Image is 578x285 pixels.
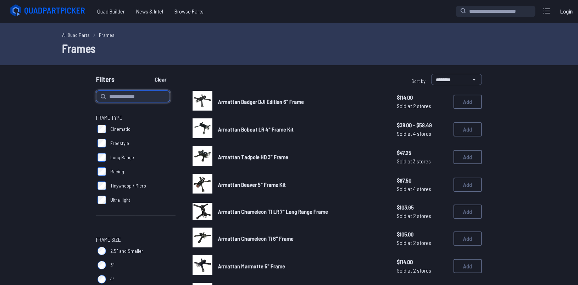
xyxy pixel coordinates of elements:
span: $103.95 [397,203,448,212]
input: Tinywhoop / Micro [98,181,106,190]
a: Armattan Bobcat LR 4" Frame Kit [218,125,385,134]
span: Sold at 4 stores [397,185,448,193]
span: Tinywhoop / Micro [110,182,146,189]
a: All Quad Parts [62,31,90,39]
span: Long Range [110,154,134,161]
img: image [193,146,212,166]
a: Browse Parts [169,4,209,18]
button: Add [454,150,482,164]
span: 3" [110,262,115,269]
input: Cinematic [98,125,106,133]
button: Add [454,231,482,246]
a: Login [558,4,575,18]
span: Ultra-light [110,196,130,203]
button: Add [454,259,482,273]
span: $39.00 - $58.49 [397,121,448,129]
span: Armattan Chameleon TI LR 7" Long Range Frame [218,208,328,215]
button: Add [454,95,482,109]
input: Racing [98,167,106,176]
img: image [193,91,212,111]
span: Armattan Marmotte 5" Frame [218,263,285,269]
a: Armattan Beaver 5" Frame Kit [218,180,385,189]
span: $114.00 [397,93,448,102]
button: Add [454,122,482,136]
span: Sold at 2 stores [397,239,448,247]
span: Armattan Chameleon Ti 6" Frame [218,235,294,242]
span: Sold at 2 stores [397,102,448,110]
span: Freestyle [110,140,129,147]
button: Add [454,178,482,192]
select: Sort by [431,74,482,85]
a: image [193,118,212,140]
h1: Frames [62,40,516,57]
button: Clear [149,74,172,85]
input: 2.5" and Smaller [98,247,106,255]
a: News & Intel [130,4,169,18]
img: image [193,203,212,220]
span: Armattan Badger DJI Edition 6" Frame [218,98,304,105]
a: image [193,146,212,168]
input: 4" [98,275,106,284]
input: Long Range [98,153,106,162]
img: image [193,255,212,275]
a: Armattan Marmotte 5" Frame [218,262,385,270]
input: Freestyle [98,139,106,147]
span: Sold at 2 stores [397,266,448,275]
a: Armattan Chameleon TI LR 7" Long Range Frame [218,207,385,216]
a: image [193,201,212,222]
span: 4" [110,276,114,283]
span: Armattan Beaver 5" Frame Kit [218,181,286,188]
span: $87.50 [397,176,448,185]
span: $47.25 [397,149,448,157]
a: Armattan Tadpole HD 3" Frame [218,153,385,161]
span: Sold at 4 stores [397,129,448,138]
a: Armattan Badger DJI Edition 6" Frame [218,97,385,106]
span: Racing [110,168,124,175]
span: Filters [96,74,115,88]
a: Quad Builder [91,4,130,18]
span: $105.00 [397,230,448,239]
span: Sold at 2 stores [397,212,448,220]
span: Cinematic [110,125,130,133]
span: Armattan Bobcat LR 4" Frame Kit [218,126,294,133]
span: 2.5" and Smaller [110,247,143,255]
span: Frame Type [96,113,122,122]
a: image [193,91,212,113]
span: Armattan Tadpole HD 3" Frame [218,153,288,160]
span: Sort by [411,78,426,84]
img: image [193,118,212,138]
input: Ultra-light [98,196,106,204]
button: Add [454,205,482,219]
a: image [193,255,212,277]
img: image [193,174,212,194]
img: image [193,228,212,247]
a: image [193,228,212,250]
a: image [193,174,212,196]
input: 3" [98,261,106,269]
a: Frames [99,31,115,39]
span: $114.00 [397,258,448,266]
a: Armattan Chameleon Ti 6" Frame [218,234,385,243]
span: Frame Size [96,235,121,244]
span: Sold at 3 stores [397,157,448,166]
